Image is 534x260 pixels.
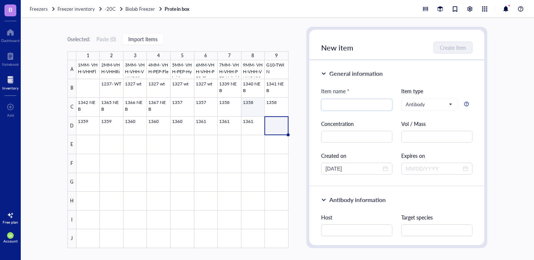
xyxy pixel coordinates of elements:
div: Host [321,213,392,221]
div: Expires on [401,152,472,160]
div: 0 selected: [67,35,90,43]
div: 5 [181,51,184,60]
div: Account [3,239,18,243]
a: Inventory [2,74,19,90]
div: Inventory [2,86,19,90]
div: 8 [251,51,254,60]
div: Created on [321,152,392,160]
div: F [67,154,76,173]
span: Freezer inventory [57,5,95,12]
div: Notebook [2,62,19,66]
div: Antibody information [329,195,386,204]
div: 2 [110,51,113,60]
div: Add [7,113,14,117]
span: B [9,5,13,14]
div: 1 [87,51,89,60]
input: MM/DD/YYYY [326,165,381,173]
button: Create item [434,42,472,53]
div: E [67,135,76,154]
div: Item name [321,87,349,95]
span: Biolab Freezer [125,5,155,12]
div: Item type [401,87,472,95]
a: Dashboard [1,26,20,43]
div: J [67,229,76,248]
div: 6 [204,51,207,60]
a: -20CBiolab Freezer [105,6,163,12]
div: Target species [401,213,472,221]
a: Freezers [30,6,56,12]
div: I [67,211,76,230]
div: G [67,173,76,192]
div: 7 [228,51,231,60]
a: Protein box [165,6,191,12]
input: MM/DD/YYYY [406,165,461,173]
button: Paste (0) [96,33,116,45]
div: Concentration [321,120,392,128]
div: C [67,98,76,117]
span: -20C [105,5,116,12]
a: Freezer inventory [57,6,103,12]
div: 9 [275,51,278,60]
div: Vol / Mass [401,120,472,128]
div: D [67,117,76,136]
span: Import items [128,36,158,42]
div: Primary / Secondary [321,245,472,253]
div: A [67,60,76,79]
a: Notebook [2,50,19,66]
div: 3 [134,51,136,60]
span: Antibody [406,101,452,108]
div: Dashboard [1,38,20,43]
span: Freezers [30,5,48,12]
div: B [67,79,76,98]
span: IA [9,233,12,238]
div: General information [329,69,383,78]
button: Import items [122,33,164,45]
div: Free plan [3,220,18,224]
span: New item [321,42,353,53]
div: 4 [157,51,160,60]
div: H [67,192,76,211]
